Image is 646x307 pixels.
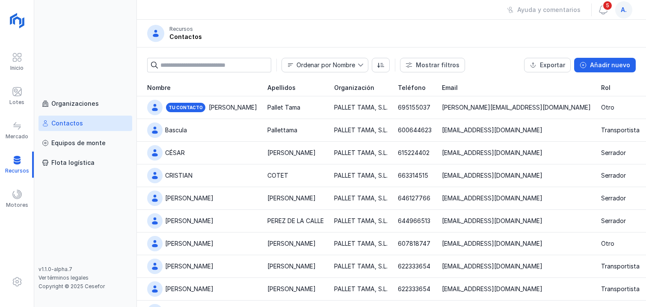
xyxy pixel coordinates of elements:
[267,171,288,180] div: COTET
[574,58,636,72] button: Añadir nuevo
[267,149,316,157] div: [PERSON_NAME]
[601,83,610,92] span: Rol
[267,126,297,134] div: Pallettama
[6,202,28,209] div: Motores
[267,83,296,92] span: Apellidos
[517,6,581,14] div: Ayuda y comentarios
[165,262,213,271] div: [PERSON_NAME]
[501,3,586,17] button: Ayuda y comentarios
[398,262,430,271] div: 622333654
[267,194,316,203] div: [PERSON_NAME]
[334,149,388,157] div: PALLET TAMA, S.L.
[601,126,640,134] div: Transportista
[165,285,213,293] div: [PERSON_NAME]
[165,217,213,225] div: [PERSON_NAME]
[51,139,106,147] div: Equipos de monte
[39,274,89,281] a: Ver términos legales
[540,61,565,69] div: Exportar
[267,239,316,248] div: [PERSON_NAME]
[398,239,430,248] div: 607818747
[165,194,213,203] div: [PERSON_NAME]
[398,217,430,225] div: 644966513
[147,83,171,92] span: Nombre
[601,171,626,180] div: Serrador
[601,149,626,157] div: Serrador
[51,158,95,167] div: Flota logística
[51,119,83,128] div: Contactos
[334,262,388,271] div: PALLET TAMA, S.L.
[398,126,432,134] div: 600644623
[601,194,626,203] div: Serrador
[442,239,542,248] div: [EMAIL_ADDRESS][DOMAIN_NAME]
[267,217,324,225] div: PEREZ DE LA CALLE
[6,133,28,140] div: Mercado
[601,239,614,248] div: Otro
[398,171,428,180] div: 663314515
[39,283,132,290] div: Copyright © 2025 Cesefor
[6,10,28,31] img: logoRight.svg
[524,58,571,72] button: Exportar
[296,62,355,68] div: Ordenar por Nombre
[209,103,257,112] div: [PERSON_NAME]
[442,83,458,92] span: Email
[39,155,132,170] a: Flota logística
[165,149,185,157] div: CÉSAR
[165,126,187,134] div: Bascula
[267,262,316,271] div: [PERSON_NAME]
[334,126,388,134] div: PALLET TAMA, S.L.
[334,171,388,180] div: PALLET TAMA, S.L.
[334,239,388,248] div: PALLET TAMA, S.L.
[416,61,459,69] div: Mostrar filtros
[601,217,626,225] div: Serrador
[400,58,465,72] button: Mostrar filtros
[601,103,614,112] div: Otro
[442,126,542,134] div: [EMAIL_ADDRESS][DOMAIN_NAME]
[165,239,213,248] div: [PERSON_NAME]
[398,103,430,112] div: 695155037
[442,171,542,180] div: [EMAIL_ADDRESS][DOMAIN_NAME]
[442,194,542,203] div: [EMAIL_ADDRESS][DOMAIN_NAME]
[334,285,388,293] div: PALLET TAMA, S.L.
[398,83,426,92] span: Teléfono
[442,262,542,271] div: [EMAIL_ADDRESS][DOMAIN_NAME]
[169,26,193,33] div: Recursos
[334,103,388,112] div: PALLET TAMA, S.L.
[602,0,613,11] span: 5
[398,149,430,157] div: 615224402
[39,135,132,151] a: Equipos de monte
[601,262,640,271] div: Transportista
[442,285,542,293] div: [EMAIL_ADDRESS][DOMAIN_NAME]
[10,65,24,72] div: Inicio
[621,6,627,14] span: a.
[165,171,193,180] div: CRISTIAN
[267,103,300,112] div: Pallet Tama
[590,61,630,69] div: Añadir nuevo
[267,285,316,293] div: [PERSON_NAME]
[39,96,132,111] a: Organizaciones
[398,285,430,293] div: 622333654
[601,285,640,293] div: Transportista
[39,116,132,131] a: Contactos
[9,99,24,106] div: Lotes
[334,194,388,203] div: PALLET TAMA, S.L.
[442,149,542,157] div: [EMAIL_ADDRESS][DOMAIN_NAME]
[334,217,388,225] div: PALLET TAMA, S.L.
[282,58,358,72] span: Nombre
[442,103,591,112] div: [PERSON_NAME][EMAIL_ADDRESS][DOMAIN_NAME]
[398,194,430,203] div: 646127766
[51,99,99,108] div: Organizaciones
[39,266,132,273] div: v1.1.0-alpha.7
[165,102,206,113] div: Tu contacto
[334,83,374,92] span: Organización
[442,217,542,225] div: [EMAIL_ADDRESS][DOMAIN_NAME]
[169,33,202,41] div: Contactos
